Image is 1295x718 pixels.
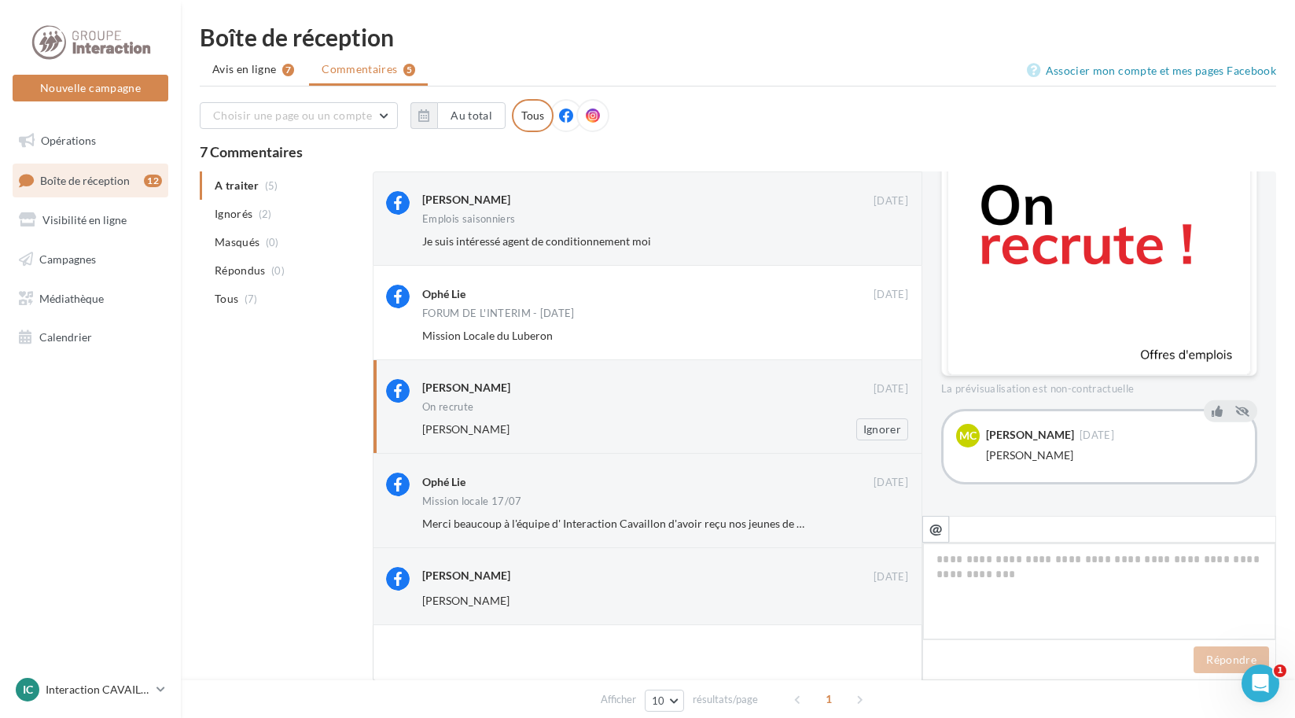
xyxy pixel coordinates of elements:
[266,236,279,249] span: (0)
[9,321,171,354] a: Calendrier
[215,206,252,222] span: Ignorés
[144,175,162,187] div: 12
[422,422,510,436] span: [PERSON_NAME]
[410,102,506,129] button: Au total
[422,380,510,396] div: [PERSON_NAME]
[271,264,285,277] span: (0)
[929,521,943,536] i: @
[437,102,506,129] button: Au total
[422,192,510,208] div: [PERSON_NAME]
[422,234,651,248] span: Je suis intéressé agent de conditionnement moi
[986,429,1074,440] div: [PERSON_NAME]
[422,474,465,490] div: Ophé Lie
[13,75,168,101] button: Nouvelle campagne
[941,376,1257,396] div: La prévisualisation est non-contractuelle
[959,428,977,444] span: MC
[874,570,908,584] span: [DATE]
[215,234,259,250] span: Masqués
[245,293,258,305] span: (7)
[422,329,553,342] span: Mission Locale du Luberon
[215,291,238,307] span: Tous
[215,263,266,278] span: Répondus
[856,418,908,440] button: Ignorer
[601,692,636,707] span: Afficher
[652,694,665,707] span: 10
[282,64,294,76] div: 7
[816,687,841,712] span: 1
[212,61,277,77] span: Avis en ligne
[422,517,1199,530] span: Merci beaucoup à l'équipe d' Interaction Cavaillon d'avoir reçu nos jeunes de la Mission Locale d...
[200,102,398,129] button: Choisir une page ou un compte
[259,208,272,220] span: (2)
[874,476,908,490] span: [DATE]
[422,214,515,224] div: Emplois saisonniers
[1194,646,1269,673] button: Répondre
[200,145,1276,159] div: 7 Commentaires
[46,682,150,698] p: Interaction CAVAILLON
[9,124,171,157] a: Opérations
[922,516,949,543] button: @
[422,568,510,584] div: [PERSON_NAME]
[39,252,96,266] span: Campagnes
[422,402,473,412] div: On recrute
[200,25,1276,49] div: Boîte de réception
[213,109,372,122] span: Choisir une page ou un compte
[1027,61,1276,80] a: Associer mon compte et mes pages Facebook
[23,682,33,698] span: IC
[9,164,171,197] a: Boîte de réception12
[42,213,127,226] span: Visibilité en ligne
[9,204,171,237] a: Visibilité en ligne
[1080,430,1114,440] span: [DATE]
[39,330,92,344] span: Calendrier
[986,447,1242,463] div: [PERSON_NAME]
[39,291,104,304] span: Médiathèque
[41,134,96,147] span: Opérations
[422,286,465,302] div: Ophé Lie
[1242,665,1279,702] iframe: Intercom live chat
[874,382,908,396] span: [DATE]
[13,675,168,705] a: IC Interaction CAVAILLON
[9,243,171,276] a: Campagnes
[693,692,758,707] span: résultats/page
[1274,665,1286,677] span: 1
[422,496,522,506] div: Mission locale 17/07
[422,308,575,318] div: FORUM DE L'INTERIM - [DATE]
[874,288,908,302] span: [DATE]
[512,99,554,132] div: Tous
[9,282,171,315] a: Médiathèque
[645,690,685,712] button: 10
[874,194,908,208] span: [DATE]
[422,594,510,607] span: [PERSON_NAME]
[40,173,130,186] span: Boîte de réception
